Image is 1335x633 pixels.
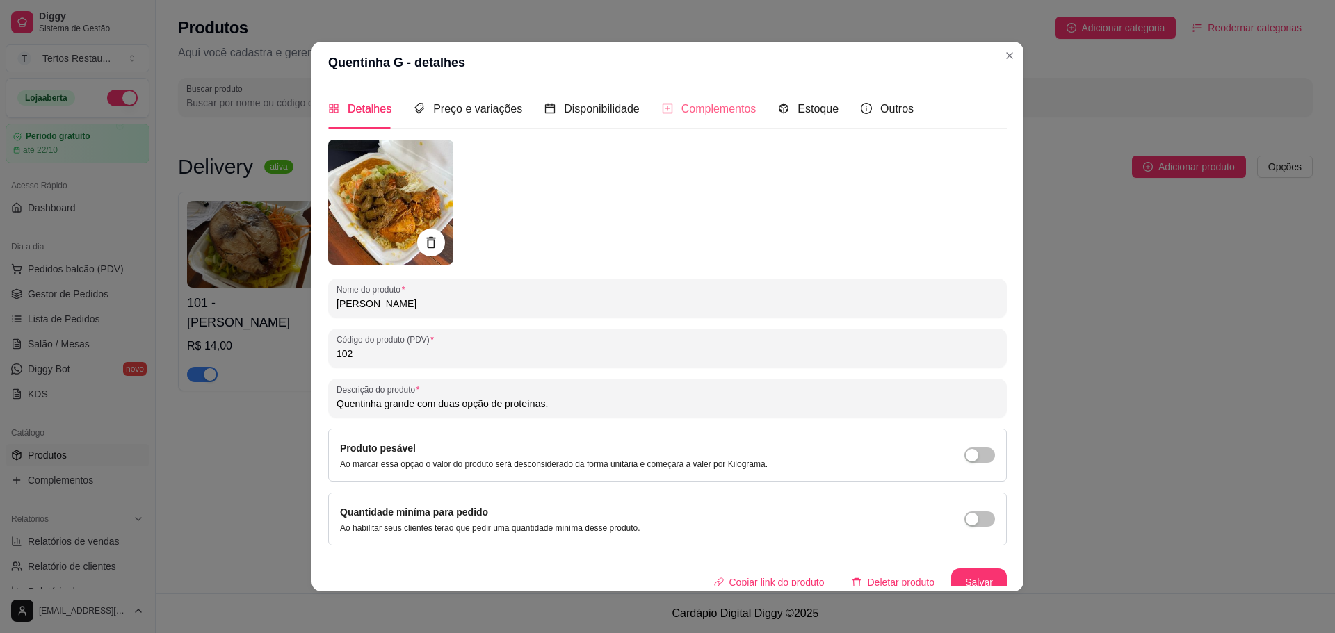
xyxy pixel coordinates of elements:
label: Nome do produto [337,283,410,295]
span: Detalhes [348,103,391,115]
span: tags [414,103,425,114]
header: Quentinha G - detalhes [311,42,1023,83]
input: Descrição do produto [337,397,998,411]
label: Código do produto (PDV) [337,334,439,345]
label: Descrição do produto [337,384,424,395]
span: appstore [328,103,339,114]
span: calendar [544,103,556,114]
button: deleteDeletar produto [841,568,946,596]
span: Preço e variações [433,103,522,115]
span: Complementos [681,103,756,115]
span: delete [852,577,861,587]
input: Nome do produto [337,297,998,311]
label: Quantidade miníma para pedido [340,507,488,518]
span: Outros [880,103,914,115]
button: Copiar link do produto [703,568,836,596]
label: Produto pesável [340,443,416,454]
p: Ao marcar essa opção o valor do produto será desconsiderado da forma unitária e começará a valer ... [340,459,768,470]
p: Ao habilitar seus clientes terão que pedir uma quantidade miníma desse produto. [340,523,640,534]
span: plus-square [662,103,673,114]
button: Close [998,44,1021,67]
img: produto [328,140,453,265]
input: Código do produto (PDV) [337,347,998,361]
span: Disponibilidade [564,103,640,115]
span: Estoque [798,103,839,115]
span: info-circle [861,103,872,114]
button: Salvar [951,568,1007,596]
span: code-sandbox [778,103,789,114]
